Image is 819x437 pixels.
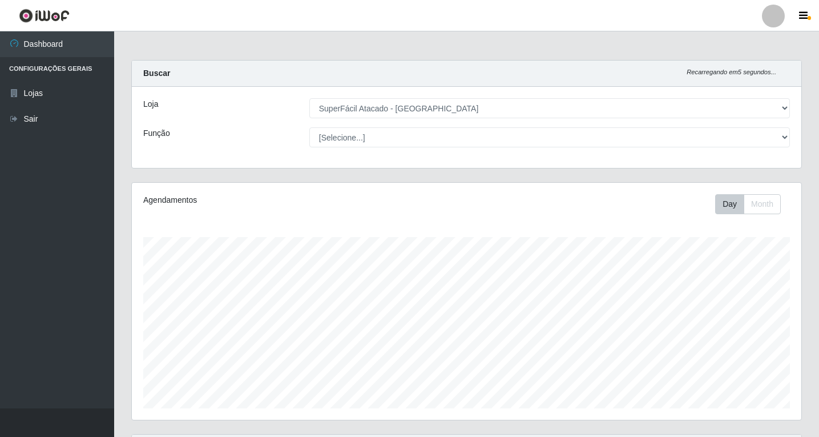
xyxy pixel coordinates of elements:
button: Month [744,194,781,214]
strong: Buscar [143,69,170,78]
label: Loja [143,98,158,110]
i: Recarregando em 5 segundos... [687,69,776,75]
button: Day [715,194,744,214]
label: Função [143,127,170,139]
img: CoreUI Logo [19,9,70,23]
div: First group [715,194,781,214]
div: Toolbar with button groups [715,194,790,214]
div: Agendamentos [143,194,403,206]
